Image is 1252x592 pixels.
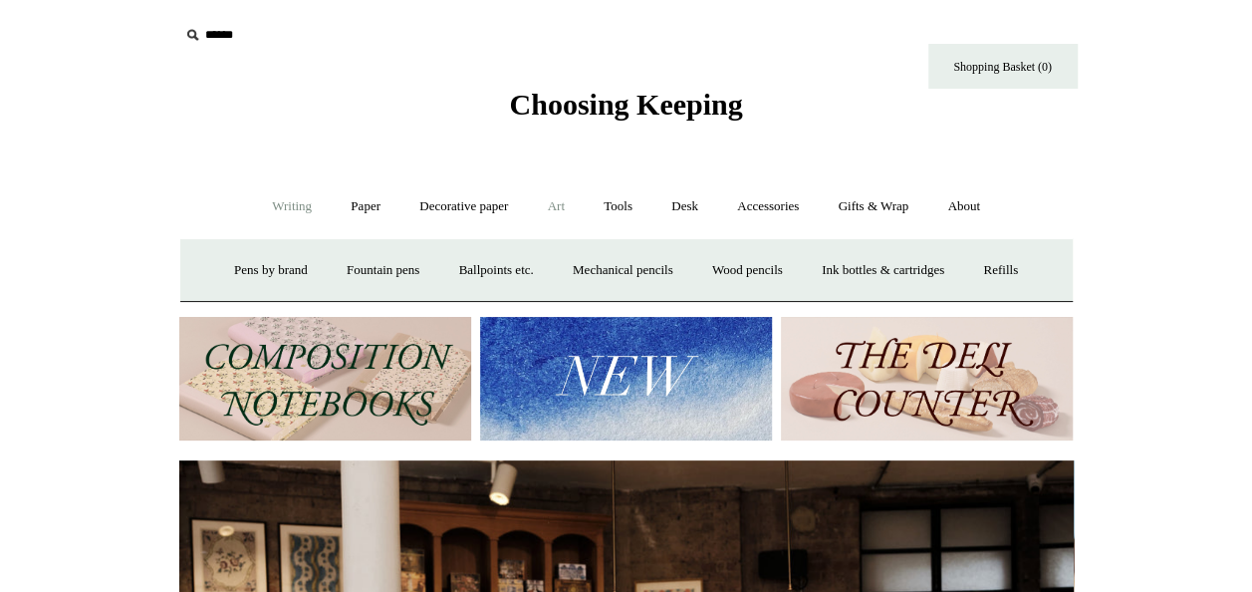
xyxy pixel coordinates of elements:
[509,88,742,121] span: Choosing Keeping
[694,244,801,297] a: Wood pencils
[441,244,552,297] a: Ballpoints etc.
[928,44,1078,89] a: Shopping Basket (0)
[329,244,437,297] a: Fountain pens
[480,317,772,442] img: New.jpg__PID:f73bdf93-380a-4a35-bcfe-7823039498e1
[555,244,691,297] a: Mechanical pencils
[781,317,1073,442] img: The Deli Counter
[216,244,326,297] a: Pens by brand
[586,180,650,233] a: Tools
[401,180,526,233] a: Decorative paper
[179,317,471,442] img: 202302 Composition ledgers.jpg__PID:69722ee6-fa44-49dd-a067-31375e5d54ec
[965,244,1036,297] a: Refills
[653,180,716,233] a: Desk
[804,244,962,297] a: Ink bottles & cartridges
[530,180,583,233] a: Art
[929,180,998,233] a: About
[509,104,742,118] a: Choosing Keeping
[254,180,330,233] a: Writing
[719,180,817,233] a: Accessories
[333,180,398,233] a: Paper
[820,180,926,233] a: Gifts & Wrap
